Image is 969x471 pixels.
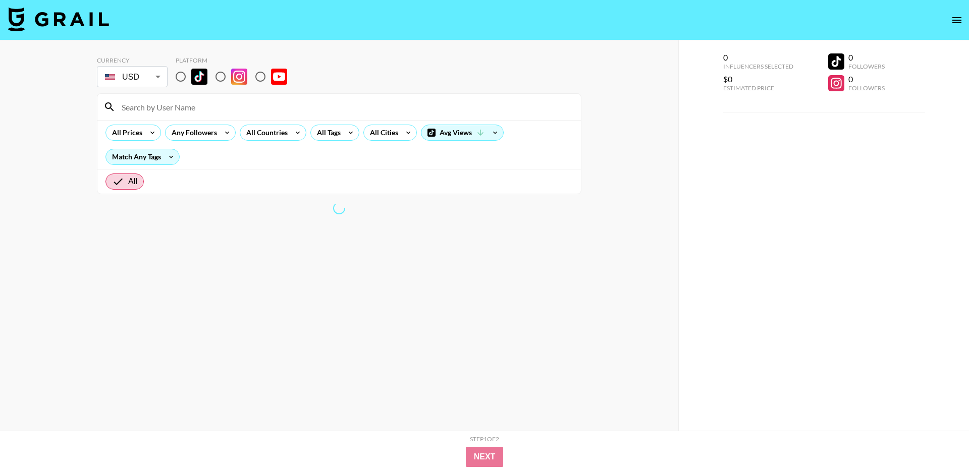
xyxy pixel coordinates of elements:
[723,74,793,84] div: $0
[106,149,179,164] div: Match Any Tags
[947,10,967,30] button: open drawer
[191,69,207,85] img: TikTok
[466,447,504,467] button: Next
[231,69,247,85] img: Instagram
[97,56,168,64] div: Currency
[166,125,219,140] div: Any Followers
[128,175,137,188] span: All
[848,63,885,70] div: Followers
[919,421,957,459] iframe: Drift Widget Chat Controller
[723,52,793,63] div: 0
[364,125,400,140] div: All Cities
[99,68,166,86] div: USD
[106,125,144,140] div: All Prices
[723,63,793,70] div: Influencers Selected
[723,84,793,92] div: Estimated Price
[848,84,885,92] div: Followers
[848,52,885,63] div: 0
[240,125,290,140] div: All Countries
[332,201,346,215] span: Refreshing lists, bookers, clients, countries, tags, cities, talent, talent...
[8,7,109,31] img: Grail Talent
[271,69,287,85] img: YouTube
[421,125,503,140] div: Avg Views
[848,74,885,84] div: 0
[176,56,295,64] div: Platform
[116,99,575,115] input: Search by User Name
[470,435,499,443] div: Step 1 of 2
[311,125,343,140] div: All Tags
